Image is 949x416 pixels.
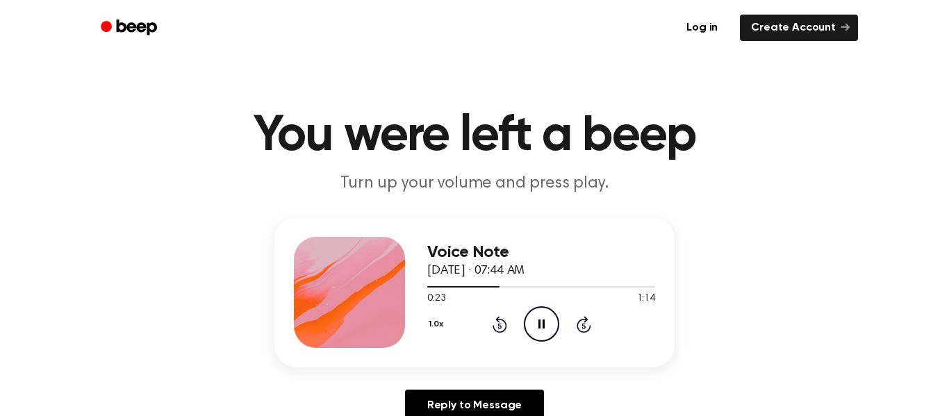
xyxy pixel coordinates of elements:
p: Turn up your volume and press play. [208,172,741,195]
span: 1:14 [637,292,655,306]
button: 1.0x [427,313,448,336]
a: Create Account [740,15,858,41]
span: [DATE] · 07:44 AM [427,265,525,277]
a: Log in [672,12,732,44]
span: 0:23 [427,292,445,306]
h3: Voice Note [427,243,655,262]
h1: You were left a beep [119,111,830,161]
a: Beep [91,15,170,42]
